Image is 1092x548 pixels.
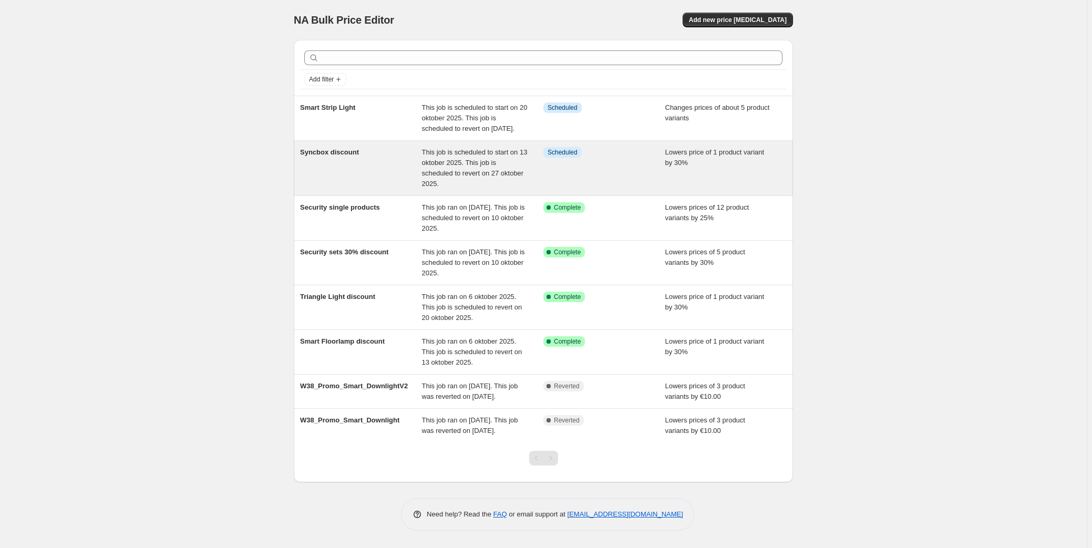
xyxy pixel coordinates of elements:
[294,14,394,26] span: NA Bulk Price Editor
[300,293,375,301] span: Triangle Light discount
[300,104,355,111] span: Smart Strip Light
[300,337,385,345] span: Smart Floorlamp discount
[548,148,578,157] span: Scheduled
[554,337,581,346] span: Complete
[493,510,507,518] a: FAQ
[422,416,518,435] span: This job ran on [DATE]. This job was reverted on [DATE].
[665,148,765,167] span: Lowers price of 1 product variant by 30%
[665,382,745,400] span: Lowers prices of 3 product variants by €10.00
[683,13,793,27] button: Add new price [MEDICAL_DATA]
[300,416,399,424] span: W38_Promo_Smart_Downlight
[529,451,558,466] nav: Pagination
[422,203,525,232] span: This job ran on [DATE]. This job is scheduled to revert on 10 oktober 2025.
[422,337,522,366] span: This job ran on 6 oktober 2025. This job is scheduled to revert on 13 oktober 2025.
[427,510,493,518] span: Need help? Read the
[422,248,525,277] span: This job ran on [DATE]. This job is scheduled to revert on 10 oktober 2025.
[300,203,380,211] span: Security single products
[300,248,388,256] span: Security sets 30% discount
[568,510,683,518] a: [EMAIL_ADDRESS][DOMAIN_NAME]
[422,104,528,132] span: This job is scheduled to start on 20 oktober 2025. This job is scheduled to revert on [DATE].
[300,382,408,390] span: W38_Promo_Smart_DownlightV2
[665,203,749,222] span: Lowers prices of 12 product variants by 25%
[554,203,581,212] span: Complete
[300,148,359,156] span: Syncbox discount
[665,416,745,435] span: Lowers prices of 3 product variants by €10.00
[507,510,568,518] span: or email support at
[665,337,765,356] span: Lowers price of 1 product variant by 30%
[422,293,522,322] span: This job ran on 6 oktober 2025. This job is scheduled to revert on 20 oktober 2025.
[554,416,580,425] span: Reverted
[689,16,787,24] span: Add new price [MEDICAL_DATA]
[554,293,581,301] span: Complete
[304,73,346,86] button: Add filter
[665,248,745,266] span: Lowers prices of 5 product variants by 30%
[665,293,765,311] span: Lowers price of 1 product variant by 30%
[554,248,581,256] span: Complete
[665,104,770,122] span: Changes prices of about 5 product variants
[548,104,578,112] span: Scheduled
[422,382,518,400] span: This job ran on [DATE]. This job was reverted on [DATE].
[554,382,580,390] span: Reverted
[422,148,528,188] span: This job is scheduled to start on 13 oktober 2025. This job is scheduled to revert on 27 oktober ...
[309,75,334,84] span: Add filter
